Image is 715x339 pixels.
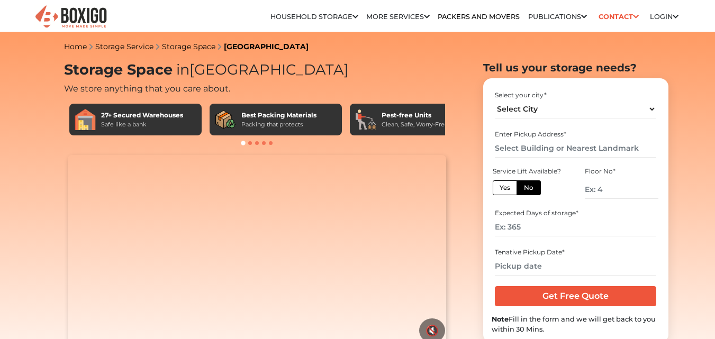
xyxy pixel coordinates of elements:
[438,13,520,21] a: Packers and Movers
[64,84,230,94] span: We store anything that you care about.
[241,120,316,129] div: Packing that protects
[495,130,656,139] div: Enter Pickup Address
[483,61,668,74] h2: Tell us your storage needs?
[382,120,448,129] div: Clean, Safe, Worry-Free
[495,286,656,306] input: Get Free Quote
[162,42,215,51] a: Storage Space
[101,111,183,120] div: 27+ Secured Warehouses
[34,4,108,30] img: Boxigo
[495,257,656,276] input: Pickup date
[493,167,566,176] div: Service Lift Available?
[493,180,517,195] label: Yes
[495,248,656,257] div: Tenative Pickup Date
[215,109,236,130] img: Best Packing Materials
[75,109,96,130] img: 27+ Secured Warehouses
[355,109,376,130] img: Pest-free Units
[495,218,656,236] input: Ex: 365
[650,13,678,21] a: Login
[366,13,430,21] a: More services
[517,180,541,195] label: No
[495,139,656,158] input: Select Building or Nearest Landmark
[495,90,656,100] div: Select your city
[492,314,660,334] div: Fill in the form and we will get back to you within 30 Mins.
[176,61,189,78] span: in
[585,180,658,199] input: Ex: 4
[495,208,656,218] div: Expected Days of storage
[595,8,642,25] a: Contact
[382,111,448,120] div: Pest-free Units
[270,13,358,21] a: Household Storage
[492,315,509,323] b: Note
[585,167,658,176] div: Floor No
[173,61,349,78] span: [GEOGRAPHIC_DATA]
[241,111,316,120] div: Best Packing Materials
[95,42,153,51] a: Storage Service
[64,42,87,51] a: Home
[528,13,587,21] a: Publications
[101,120,183,129] div: Safe like a bank
[224,42,309,51] a: [GEOGRAPHIC_DATA]
[64,61,450,79] h1: Storage Space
